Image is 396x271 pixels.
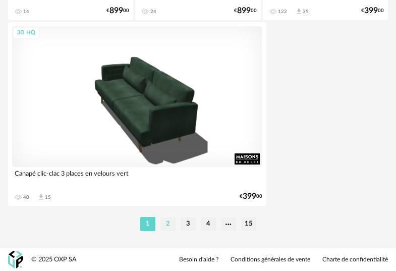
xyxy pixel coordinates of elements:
div: 40 [23,194,29,200]
div: € 00 [361,8,384,14]
li: 3 [181,217,196,231]
span: Download icon [295,8,303,15]
div: 3D HQ [13,27,40,39]
li: 4 [201,217,216,231]
img: OXP [8,251,23,268]
li: 15 [241,217,256,231]
div: © 2025 OXP SA [31,255,77,264]
div: 24 [150,9,156,15]
span: 399 [364,8,378,14]
li: 2 [160,217,176,231]
div: 35 [303,9,309,15]
a: Conditions générales de vente [231,256,310,264]
div: € 00 [234,8,257,14]
span: Download icon [37,193,45,201]
div: 14 [23,9,29,15]
a: 3D HQ Canapé clic-clac 3 places en velours vert 40 Download icon 15 €39900 [8,22,266,206]
li: 1 [140,217,155,231]
span: 899 [109,8,123,14]
span: 899 [237,8,251,14]
a: Charte de confidentialité [322,256,388,264]
a: Besoin d'aide ? [179,256,218,264]
div: € 00 [240,193,262,200]
div: Canapé clic-clac 3 places en velours vert [12,167,262,187]
span: 399 [243,193,256,200]
div: 122 [278,9,287,15]
div: 15 [45,194,51,200]
div: € 00 [106,8,129,14]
